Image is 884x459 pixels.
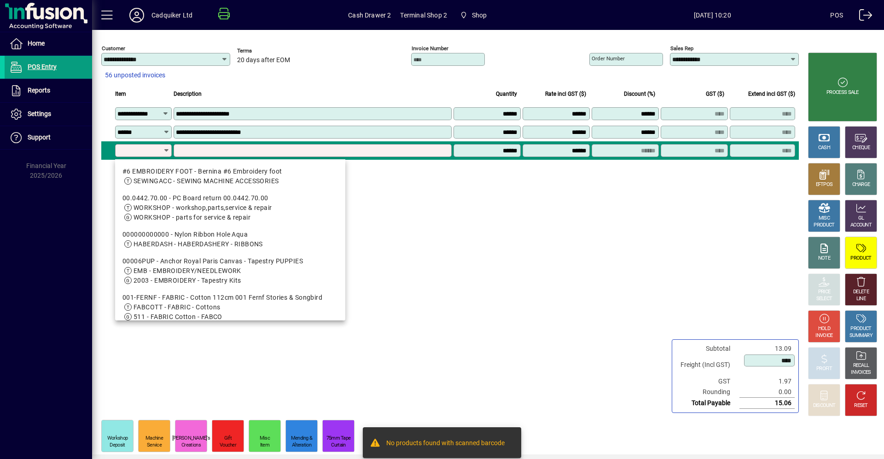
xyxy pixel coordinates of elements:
span: GST ($) [706,89,724,99]
td: Rounding [676,387,739,398]
div: PROFIT [816,366,832,372]
span: SEWINGACC - SEWING MACHINE ACCESSORIES [134,177,279,185]
div: PRODUCT [814,222,834,229]
div: ACCOUNT [850,222,872,229]
span: Reports [28,87,50,94]
span: Quantity [496,89,517,99]
div: CASH [818,145,830,151]
a: Reports [5,79,92,102]
div: RECALL [853,362,869,369]
div: 000000000000 - Nylon Ribbon Hole Aqua [122,230,338,239]
div: Machine [145,435,163,442]
div: Misc [260,435,270,442]
mat-label: Order number [592,55,625,62]
mat-label: Invoice number [412,45,448,52]
td: 0.00 [739,387,795,398]
a: Support [5,126,92,149]
span: WORKSHOP - parts for service & repair [134,214,250,221]
div: PRODUCT [850,325,871,332]
span: 511 - FABRIC Cotton - FABCO [134,313,222,320]
div: EFTPOS [816,181,833,188]
span: 2003 - EMBROIDERY - Tapestry Kits [134,277,241,284]
div: 00.0442.70.00 - PC Board return 00.0442.70.00 [122,193,338,203]
div: No products found with scanned barcode [386,438,505,449]
div: CHARGE [852,181,870,188]
div: Item [260,442,269,449]
div: DISCOUNT [813,402,835,409]
span: POS Entry [28,63,57,70]
span: Terms [237,48,292,54]
span: Description [174,89,202,99]
span: Shop [472,8,487,23]
span: WORKSHOP - workshop,parts,service & repair [134,204,272,211]
span: FABCOTT - FABRIC - Cottons [134,303,220,311]
div: 001-FERNF - FABRIC - Cotton 112cm 001 Fernf Stories & Songbird [122,293,338,302]
span: Shop [456,7,490,23]
div: HOLD [818,325,830,332]
div: PRODUCT [850,255,871,262]
div: CHEQUE [852,145,870,151]
mat-label: Customer [102,45,125,52]
span: Settings [28,110,51,117]
td: 1.97 [739,376,795,387]
div: SELECT [816,296,832,302]
div: 00006PUP - Anchor Royal Paris Canvas - Tapestry PUPPIES [122,256,338,266]
mat-option: 000000000000 - Nylon Ribbon Hole Aqua [115,226,345,253]
td: GST [676,376,739,387]
mat-option: 001-FERNF - FABRIC - Cotton 112cm 001 Fernf Stories & Songbird [115,289,345,325]
div: PRICE [818,289,831,296]
div: Service [147,442,162,449]
span: 20 days after EOM [237,57,290,64]
div: POS [830,8,843,23]
div: LINE [856,296,866,302]
div: RESET [854,402,868,409]
div: PROCESS SALE [826,89,859,96]
td: Freight (Incl GST) [676,354,739,376]
div: SUMMARY [849,332,872,339]
button: Profile [122,7,151,23]
span: 56 unposted invoices [105,70,165,80]
div: Deposit [110,442,125,449]
span: Support [28,134,51,141]
span: [DATE] 10:20 [594,8,830,23]
button: 56 unposted invoices [101,67,169,84]
div: MISC [819,215,830,222]
div: Alteration [292,442,311,449]
mat-option: #6 EMBROIDERY FOOT - Bernina #6 Embroidery foot [115,163,345,190]
div: Cadquiker Ltd [151,8,192,23]
div: 75mm Tape [326,435,351,442]
span: HABERDASH - HABERDASHERY - RIBBONS [134,240,263,248]
div: Mending & [291,435,313,442]
span: Discount (%) [624,89,655,99]
div: #6 EMBROIDERY FOOT - Bernina #6 Embroidery foot [122,167,338,176]
div: Voucher [220,442,236,449]
div: GL [858,215,864,222]
div: Workshop [107,435,128,442]
span: Terminal Shop 2 [400,8,447,23]
td: Total Payable [676,398,739,409]
span: Rate incl GST ($) [545,89,586,99]
div: NOTE [818,255,830,262]
a: Logout [852,2,872,32]
mat-label: Sales rep [670,45,693,52]
div: Gift [224,435,232,442]
mat-option: 00006PUP - Anchor Royal Paris Canvas - Tapestry PUPPIES [115,253,345,289]
span: Cash Drawer 2 [348,8,391,23]
span: Item [115,89,126,99]
td: 13.09 [739,343,795,354]
a: Settings [5,103,92,126]
td: Subtotal [676,343,739,354]
div: Creations [181,442,201,449]
div: INVOICE [815,332,832,339]
span: Extend incl GST ($) [748,89,795,99]
span: EMB - EMBROIDERY/NEEDLEWORK [134,267,241,274]
a: Home [5,32,92,55]
div: [PERSON_NAME]'s [172,435,210,442]
mat-option: 00.0442.70.00 - PC Board return 00.0442.70.00 [115,190,345,226]
div: Curtain [331,442,345,449]
div: INVOICES [851,369,871,376]
td: 15.06 [739,398,795,409]
span: Home [28,40,45,47]
div: DELETE [853,289,869,296]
